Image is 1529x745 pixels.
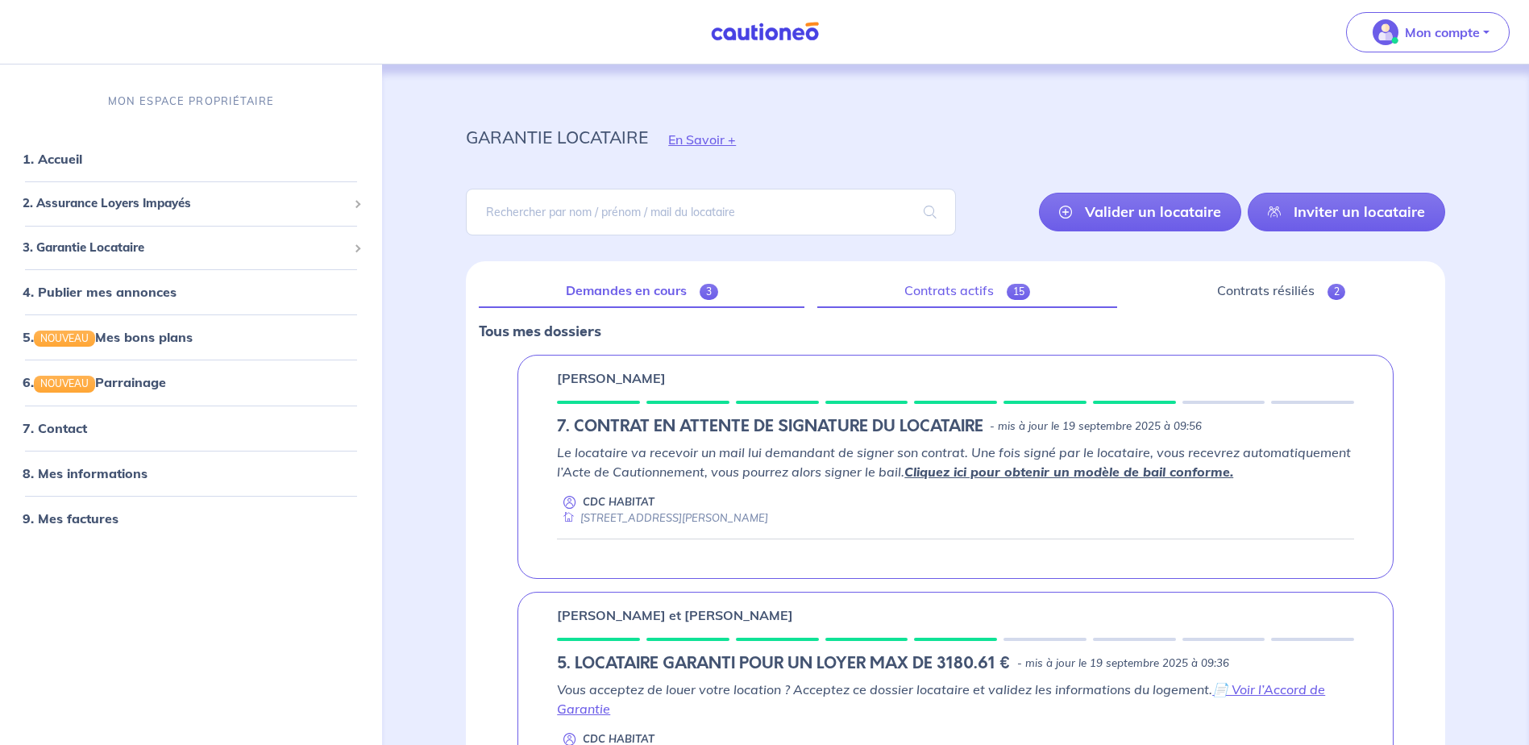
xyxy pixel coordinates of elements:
[557,654,1354,673] div: state: LANDLORD-CONTACT-IN-PENDING, Context: IN-LANDLORD,IN-LANDLORD
[1130,274,1432,308] a: Contrats résiliés2
[557,417,1354,436] div: state: RENTER-PAYMENT-METHOD-IN-PROGRESS, Context: IN-LANDLORD,IS-GL-CAUTION-IN-LANDLORD
[6,322,376,354] div: 5.NOUVEAUMes bons plans
[6,412,376,444] div: 7. Contact
[108,94,274,109] p: MON ESPACE PROPRIÉTAIRE
[583,494,654,510] p: CDC HABITAT
[466,123,648,152] p: garantie locataire
[1346,12,1510,52] button: illu_account_valid_menu.svgMon compte
[466,189,955,235] input: Rechercher par nom / prénom / mail du locataire
[23,330,193,346] a: 5.NOUVEAUMes bons plans
[1039,193,1241,231] a: Valider un locataire
[648,116,756,163] button: En Savoir +
[23,195,347,214] span: 2. Assurance Loyers Impayés
[6,277,376,309] div: 4. Publier mes annonces
[557,654,1011,673] h5: 5. LOCATAIRE GARANTI POUR UN LOYER MAX DE 3180.61 €
[23,152,82,168] a: 1. Accueil
[479,274,804,308] a: Demandes en cours3
[704,22,825,42] img: Cautioneo
[1327,284,1346,300] span: 2
[6,502,376,535] div: 9. Mes factures
[557,606,793,625] p: [PERSON_NAME] et [PERSON_NAME]
[904,464,1233,480] a: Cliquez ici pour obtenir un modèle de bail conforme.
[23,285,177,301] a: 4. Publier mes annonces
[557,417,983,436] h5: 7. CONTRAT EN ATTENTE DE SIGNATURE DU LOCATAIRE
[6,144,376,176] div: 1. Accueil
[700,284,718,300] span: 3
[817,274,1117,308] a: Contrats actifs15
[23,239,347,257] span: 3. Garantie Locataire
[23,375,166,391] a: 6.NOUVEAUParrainage
[6,232,376,264] div: 3. Garantie Locataire
[904,189,956,235] span: search
[1017,656,1229,672] p: - mis à jour le 19 septembre 2025 à 09:36
[6,189,376,220] div: 2. Assurance Loyers Impayés
[990,418,1202,435] p: - mis à jour le 19 septembre 2025 à 09:56
[6,457,376,489] div: 8. Mes informations
[23,465,147,481] a: 8. Mes informations
[479,321,1432,342] p: Tous mes dossiers
[1373,19,1398,45] img: illu_account_valid_menu.svg
[23,510,118,526] a: 9. Mes factures
[557,444,1351,480] em: Le locataire va recevoir un mail lui demandant de signer son contrat. Une fois signé par le locat...
[1248,193,1445,231] a: Inviter un locataire
[557,368,666,388] p: [PERSON_NAME]
[1405,23,1480,42] p: Mon compte
[6,367,376,399] div: 6.NOUVEAUParrainage
[23,420,87,436] a: 7. Contact
[557,681,1325,717] em: Vous acceptez de louer votre location ? Acceptez ce dossier locataire et validez les informations...
[557,510,768,526] div: [STREET_ADDRESS][PERSON_NAME]
[1007,284,1031,300] span: 15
